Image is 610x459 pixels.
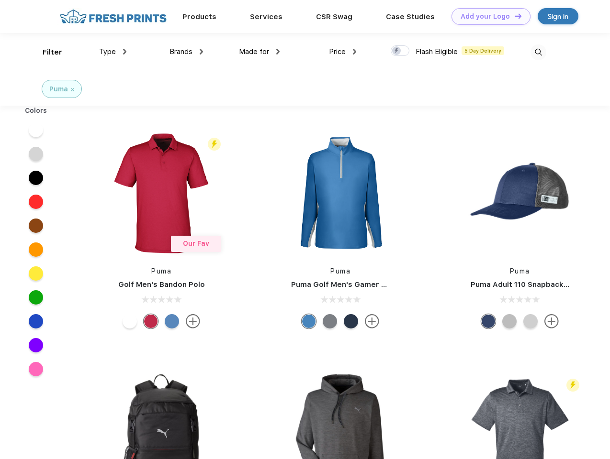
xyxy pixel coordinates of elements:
img: fo%20logo%202.webp [57,8,169,25]
img: more.svg [544,314,559,328]
a: Puma Golf Men's Gamer Golf Quarter-Zip [291,280,442,289]
img: desktop_search.svg [531,44,546,60]
img: filter_cancel.svg [71,88,74,91]
span: Flash Eligible [416,47,458,56]
img: flash_active_toggle.svg [208,138,221,151]
a: Products [182,12,216,21]
img: func=resize&h=266 [98,130,225,257]
img: dropdown.png [123,49,126,55]
img: more.svg [365,314,379,328]
div: Quarry with Brt Whit [502,314,517,328]
img: DT [515,13,521,19]
div: Quarry Brt Whit [523,314,538,328]
img: flash_active_toggle.svg [566,379,579,392]
a: CSR Swag [316,12,352,21]
img: more.svg [186,314,200,328]
div: Bright White [123,314,137,328]
span: Brands [169,47,192,56]
img: func=resize&h=266 [277,130,404,257]
img: dropdown.png [353,49,356,55]
div: Filter [43,47,62,58]
img: func=resize&h=266 [456,130,584,257]
div: Colors [18,106,55,116]
img: dropdown.png [200,49,203,55]
span: Our Fav [183,240,209,247]
span: 5 Day Delivery [462,46,504,55]
a: Services [250,12,282,21]
a: Golf Men's Bandon Polo [118,280,205,289]
img: dropdown.png [276,49,280,55]
span: Type [99,47,116,56]
a: Puma [151,267,171,275]
div: Bright Cobalt [302,314,316,328]
a: Sign in [538,8,578,24]
div: Sign in [548,11,568,22]
div: Add your Logo [461,12,510,21]
span: Made for [239,47,269,56]
div: Puma [49,84,68,94]
div: Ski Patrol [144,314,158,328]
div: Peacoat with Qut Shd [481,314,496,328]
span: Price [329,47,346,56]
a: Puma [510,267,530,275]
div: Navy Blazer [344,314,358,328]
div: Quiet Shade [323,314,337,328]
div: Lake Blue [165,314,179,328]
a: Puma [330,267,350,275]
